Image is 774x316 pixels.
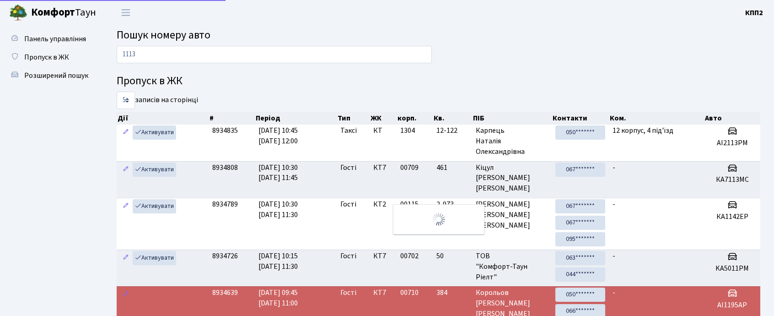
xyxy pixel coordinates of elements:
span: [DATE] 10:30 [DATE] 11:30 [258,199,298,220]
span: КТ7 [373,163,393,173]
span: 00702 [400,251,419,261]
a: КПП2 [745,7,763,18]
span: 2-973 [436,199,468,210]
span: 50 [436,251,468,262]
span: Пропуск в ЖК [24,52,69,62]
span: 461 [436,163,468,173]
span: Гості [340,288,356,298]
span: Кіцул [PERSON_NAME] [PERSON_NAME] [476,163,548,194]
th: Ком. [609,112,704,125]
span: 12 корпус, 4 під'їзд [613,125,673,136]
img: logo.png [9,4,27,22]
span: 00709 [400,163,419,173]
span: 12-122 [436,125,468,136]
span: ТОВ "Комфорт-Таун Ріелт" [476,251,548,283]
a: Активувати [133,251,176,265]
span: Таун [31,5,96,21]
img: Обробка... [431,212,446,227]
span: 1304 [400,125,415,136]
b: Комфорт [31,5,75,20]
span: 00115 [400,199,419,209]
a: Пропуск в ЖК [5,48,96,66]
span: - [613,251,615,261]
span: 384 [436,288,468,298]
span: КТ2 [373,199,393,210]
h4: Пропуск в ЖК [117,75,760,88]
span: Панель управління [24,34,86,44]
span: КТ [373,125,393,136]
h5: АІ1195АР [708,301,757,310]
span: [DATE] 10:45 [DATE] 12:00 [258,125,298,146]
a: Редагувати [120,251,131,265]
a: Редагувати [120,125,131,140]
span: Гості [340,163,356,173]
button: Переключити навігацію [114,5,137,20]
span: 8934789 [212,199,238,209]
span: 8934835 [212,125,238,136]
a: Активувати [133,163,176,177]
span: КТ7 [373,288,393,298]
a: Розширений пошук [5,66,96,85]
th: Контакти [552,112,609,125]
a: Редагувати [120,199,131,213]
span: КТ7 [373,251,393,262]
select: записів на сторінці [117,92,135,109]
h5: KA5011PM [708,264,757,273]
span: [DATE] 10:30 [DATE] 11:45 [258,163,298,183]
a: Активувати [133,199,176,213]
span: Таксі [340,125,357,136]
a: Редагувати [120,163,131,177]
span: [DATE] 09:45 [DATE] 11:00 [258,288,298,308]
span: 00710 [400,288,419,298]
span: 8934726 [212,251,238,261]
th: # [209,112,255,125]
span: Карпець Наталія Олександрівна [476,125,548,157]
th: Кв. [433,112,472,125]
a: Панель управління [5,30,96,48]
span: Гості [340,199,356,210]
span: - [613,288,615,298]
b: КПП2 [745,8,763,18]
span: [DATE] 10:15 [DATE] 11:30 [258,251,298,272]
h5: АІ2113РМ [708,139,757,147]
span: [PERSON_NAME] [PERSON_NAME] [PERSON_NAME] [476,199,548,231]
th: Період [255,112,337,125]
span: Гості [340,251,356,262]
h5: КА7113МС [708,175,757,184]
input: Пошук [117,46,432,63]
a: Редагувати [120,288,131,302]
h5: КА1142ЕР [708,212,757,221]
span: 8934808 [212,163,238,173]
th: корп. [397,112,433,125]
th: Авто [704,112,760,125]
label: записів на сторінці [117,92,198,109]
th: ПІБ [472,112,552,125]
a: Активувати [133,125,176,140]
th: ЖК [370,112,397,125]
span: - [613,199,615,209]
th: Тип [337,112,369,125]
span: 8934639 [212,288,238,298]
th: Дії [117,112,209,125]
span: Пошук номеру авто [117,27,210,43]
span: - [613,163,615,173]
span: Розширений пошук [24,71,88,81]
